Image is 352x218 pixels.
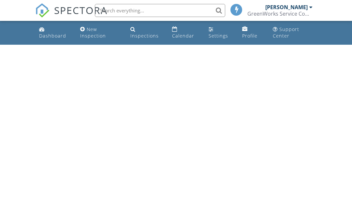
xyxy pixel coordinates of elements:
[265,4,308,10] div: [PERSON_NAME]
[206,23,234,42] a: Settings
[35,3,50,18] img: The Best Home Inspection Software - Spectora
[35,9,108,23] a: SPECTORA
[95,4,225,17] input: Search everything...
[169,23,201,42] a: Calendar
[172,33,194,39] div: Calendar
[80,26,106,39] div: New Inspection
[242,33,257,39] div: Profile
[209,33,228,39] div: Settings
[240,23,265,42] a: Profile
[128,23,165,42] a: Inspections
[270,23,315,42] a: Support Center
[273,26,299,39] div: Support Center
[39,33,66,39] div: Dashboard
[54,3,108,17] span: SPECTORA
[37,23,72,42] a: Dashboard
[247,10,313,17] div: GreenWorks Service Company
[78,23,122,42] a: New Inspection
[130,33,159,39] div: Inspections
